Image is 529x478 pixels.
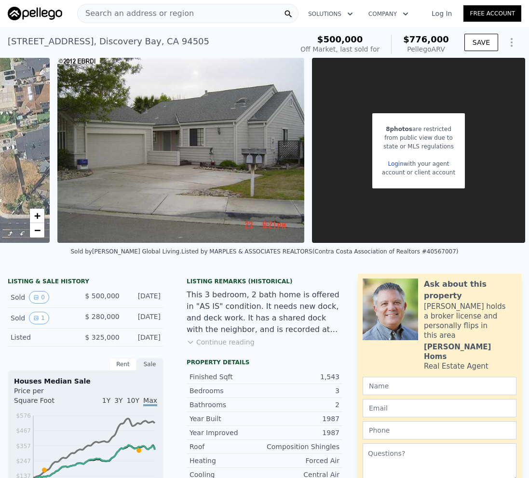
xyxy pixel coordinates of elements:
[181,248,459,255] div: Listed by MARPLES & ASSOCIATES REALTORS (Contra Costa Association of Realtors #40567007)
[190,442,265,451] div: Roof
[403,34,449,44] span: $776,000
[11,312,77,324] div: Sold
[187,289,342,335] div: This 3 bedroom, 2 bath home is offered in "AS IS" condition. It needs new dock, and deck work. It...
[127,397,139,404] span: 10Y
[424,342,516,361] div: [PERSON_NAME] Homs
[109,358,136,371] div: Rent
[382,168,455,177] div: account or client account
[265,442,340,451] div: Composition Shingles
[11,332,77,342] div: Listed
[317,34,363,44] span: $500,000
[403,44,449,54] div: Pellego ARV
[464,34,498,51] button: SAVE
[8,7,62,20] img: Pellego
[8,278,163,287] div: LISTING & SALE HISTORY
[404,160,449,167] span: with your agent
[190,414,265,424] div: Year Built
[34,224,41,236] span: −
[300,44,380,54] div: Off Market, last sold for
[363,421,516,439] input: Phone
[34,210,41,222] span: +
[29,312,49,324] button: View historical data
[502,33,521,52] button: Show Options
[190,400,265,410] div: Bathrooms
[424,279,516,302] div: Ask about this property
[190,386,265,396] div: Bedrooms
[190,372,265,382] div: Finished Sqft
[187,278,342,285] div: Listing Remarks (Historical)
[85,333,119,341] span: $ 325,000
[265,456,340,465] div: Forced Air
[363,399,516,417] input: Email
[11,291,77,304] div: Sold
[187,337,255,347] button: Continue reading
[85,292,119,300] span: $ 500,000
[386,126,412,133] span: 8 photos
[388,160,403,167] a: Login
[424,361,488,371] div: Real Estate Agent
[361,5,416,23] button: Company
[382,125,455,133] div: are restricted
[16,443,31,450] tspan: $357
[363,377,516,395] input: Name
[78,8,194,19] span: Search an address or region
[190,456,265,465] div: Heating
[14,376,157,386] div: Houses Median Sale
[70,248,181,255] div: Sold by [PERSON_NAME] Global Living .
[29,291,49,304] button: View historical data
[300,5,361,23] button: Solutions
[14,386,86,411] div: Price per Square Foot
[190,428,265,438] div: Year Improved
[30,209,44,223] a: Zoom in
[265,428,340,438] div: 1987
[265,414,340,424] div: 1987
[127,332,161,342] div: [DATE]
[136,358,163,371] div: Sale
[85,313,119,320] span: $ 280,000
[102,397,110,404] span: 1Y
[57,58,304,243] img: Sale: 5262026 Parcel: 39309069
[265,372,340,382] div: 1,543
[8,35,209,48] div: [STREET_ADDRESS] , Discovery Bay , CA 94505
[16,412,31,419] tspan: $576
[382,142,455,151] div: state or MLS regulations
[420,9,463,18] a: Log In
[30,223,44,238] a: Zoom out
[16,458,31,465] tspan: $247
[143,397,157,406] span: Max
[382,133,455,142] div: from public view due to
[16,427,31,434] tspan: $467
[463,5,521,22] a: Free Account
[265,400,340,410] div: 2
[424,302,516,340] div: [PERSON_NAME] holds a broker license and personally flips in this area
[265,386,340,396] div: 3
[187,358,342,366] div: Property details
[127,291,161,304] div: [DATE]
[114,397,122,404] span: 3Y
[127,312,161,324] div: [DATE]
